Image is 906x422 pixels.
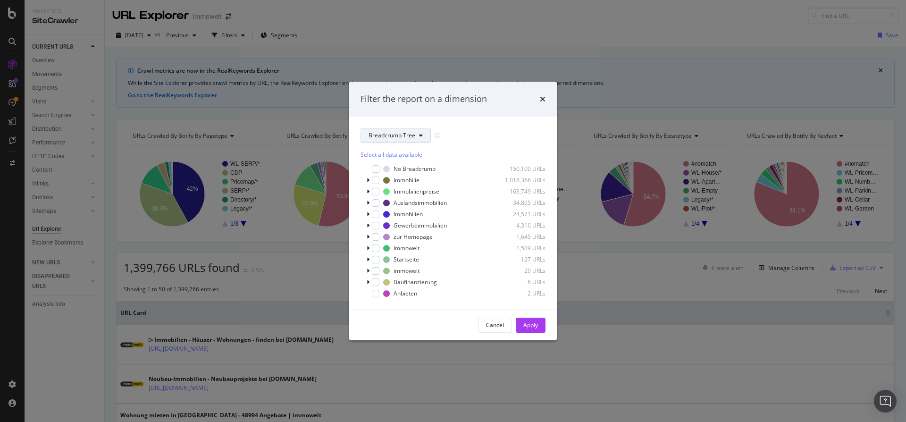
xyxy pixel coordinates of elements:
[394,199,447,207] div: Auslandsimmobilien
[394,267,419,275] div: immowelt
[361,93,487,105] div: Filter the report on a dimension
[499,165,545,173] div: 150,100 URLs
[499,199,545,207] div: 34,805 URLs
[499,210,545,218] div: 24,571 URLs
[394,233,433,241] div: zur Homepage
[499,176,545,184] div: 1,016,366 URLs
[523,321,538,329] div: Apply
[499,255,545,263] div: 127 URLs
[394,165,436,173] div: No Breadcrumb
[874,390,897,413] div: Open Intercom Messenger
[499,278,545,286] div: 6 URLs
[499,289,545,297] div: 2 URLs
[361,128,431,143] button: Breadcrumb Tree
[394,278,437,286] div: Baufinanzierung
[349,82,557,340] div: modal
[516,318,545,333] button: Apply
[499,187,545,195] div: 163,749 URLs
[394,187,439,195] div: Immobilienpreise
[478,318,512,333] button: Cancel
[394,244,419,252] div: Immowelt
[394,221,447,229] div: Gewerbeimmobilien
[394,289,417,297] div: Anbieten
[499,267,545,275] div: 29 URLs
[394,255,419,263] div: Startseite
[499,221,545,229] div: 4,316 URLs
[361,151,545,159] div: Select all data available
[499,233,545,241] div: 1,645 URLs
[540,93,545,105] div: times
[394,210,423,218] div: Immobilien
[394,176,419,184] div: Immobilie
[369,131,415,139] span: Breadcrumb Tree
[499,244,545,252] div: 1,509 URLs
[486,321,504,329] div: Cancel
